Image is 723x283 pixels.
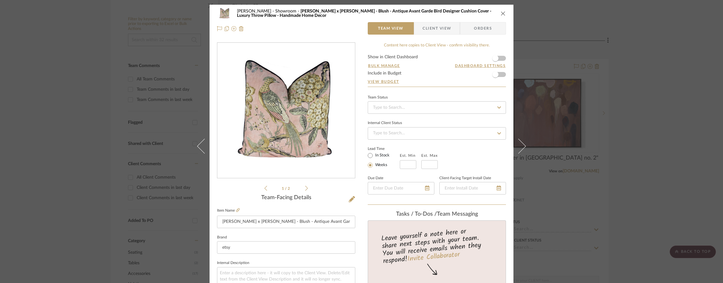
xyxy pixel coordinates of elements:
a: Invite Collaborator [407,249,460,265]
label: Weeks [374,162,387,168]
div: Internal Client Status [368,122,402,125]
label: Client-Facing Target Install Date [439,177,491,180]
span: [PERSON_NAME] [237,9,275,13]
img: d7be5e89-43dc-4ac4-b326-0be40ec23d0b_436x436.jpg [217,50,355,171]
span: Orders [467,22,499,35]
button: Bulk Manage [368,63,400,69]
label: Est. Min [400,153,416,158]
label: In Stock [374,153,390,158]
a: View Budget [368,79,506,84]
span: Client View [423,22,451,35]
span: / [285,187,288,190]
span: Team View [378,22,404,35]
div: 0 [217,50,355,171]
input: Enter Install Date [439,182,506,194]
label: Lead Time [368,146,400,151]
label: Due Date [368,177,383,180]
button: Dashboard Settings [455,63,506,69]
mat-radio-group: Select item type [368,151,400,169]
label: Internal Description [217,261,249,265]
input: Enter Due Date [368,182,434,194]
span: 1 [282,187,285,190]
span: 2 [288,187,291,190]
div: Team-Facing Details [217,194,355,201]
input: Type to Search… [368,101,506,114]
img: d7be5e89-43dc-4ac4-b326-0be40ec23d0b_48x40.jpg [217,7,232,20]
span: Tasks / To-Dos / [396,211,437,217]
span: [PERSON_NAME] x [PERSON_NAME] - Blush - Antique Avant Garde Bird Designer Cushion Cover - Luxury ... [237,9,491,18]
div: Content here copies to Client View - confirm visibility there. [368,42,506,49]
label: Est. Max [421,153,438,158]
label: Item Name [217,208,240,213]
input: Type to Search… [368,127,506,140]
input: Enter Brand [217,241,355,254]
img: Remove from project [239,26,244,31]
button: close [500,11,506,16]
div: Leave yourself a note here or share next steps with your team. You will receive emails when they ... [367,225,507,266]
label: Brand [217,236,227,239]
input: Enter Item Name [217,216,355,228]
span: Showroom [275,9,300,13]
div: team Messaging [368,211,506,218]
div: Team Status [368,96,388,99]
